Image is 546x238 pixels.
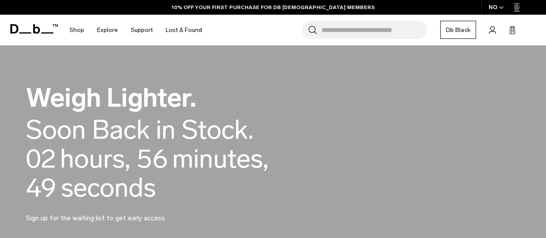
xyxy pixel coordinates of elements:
[440,21,476,39] a: Db Black
[263,143,268,175] span: ,
[166,15,202,45] a: Lost & Found
[69,15,84,45] a: Shop
[63,15,208,45] nav: Main Navigation
[172,144,268,173] span: minutes
[61,173,156,202] span: seconds
[137,144,168,173] span: 56
[26,173,57,202] span: 49
[26,203,233,223] p: Sign up for the waiting list to get early access.
[131,15,153,45] a: Support
[60,144,130,173] span: hours,
[172,3,375,11] a: 10% OFF YOUR FIRST PURCHASE FOR DB [DEMOGRAPHIC_DATA] MEMBERS
[26,85,306,111] h2: Weigh Lighter.
[26,115,253,144] div: Soon Back in Stock.
[26,144,56,173] span: 02
[97,15,118,45] a: Explore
